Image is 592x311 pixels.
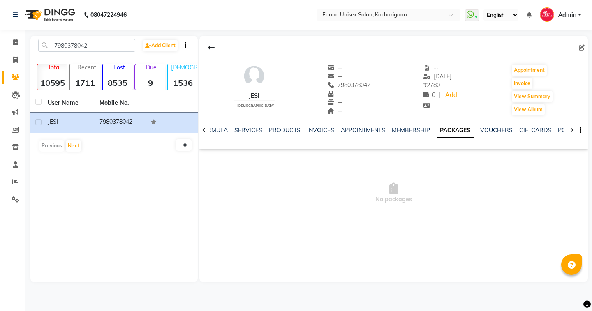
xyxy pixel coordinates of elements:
td: 7980378042 [95,113,146,133]
img: logo [21,3,77,26]
span: ₹ [423,81,427,89]
a: SERVICES [234,127,262,134]
span: No packages [199,152,588,234]
strong: 1536 [168,78,198,88]
button: Invoice [512,78,532,89]
a: Add Client [143,40,178,51]
span: -- [327,90,343,97]
strong: 8535 [103,78,133,88]
th: User Name [43,94,95,113]
a: FORMULA [199,127,228,134]
p: Total [41,64,67,71]
span: -- [423,64,439,71]
a: POINTS [558,127,579,134]
img: avatar [242,64,266,88]
input: Search by Name/Mobile/Email/Code [38,39,135,52]
iframe: chat widget [557,278,584,303]
strong: 10595 [37,78,67,88]
p: Recent [73,64,100,71]
a: VOUCHERS [480,127,513,134]
a: APPOINTMENTS [341,127,385,134]
a: GIFTCARDS [519,127,551,134]
span: [DATE] [423,73,451,80]
span: 0 [423,91,435,99]
span: JESI [48,118,58,125]
span: Admin [558,11,576,19]
a: Add [444,90,458,101]
a: PACKAGES [437,123,474,138]
p: Due [137,64,165,71]
button: Next [66,140,81,152]
span: [DEMOGRAPHIC_DATA] [237,104,275,108]
button: Appointment [512,65,547,76]
button: View Album [512,104,545,115]
button: View Summary [512,91,553,102]
b: 08047224946 [90,3,127,26]
span: 2780 [423,81,440,89]
div: JESI [234,92,275,100]
strong: 9 [135,78,165,88]
a: MEMBERSHIP [392,127,430,134]
span: -- [327,107,343,115]
p: Lost [106,64,133,71]
span: -- [327,64,343,71]
a: PRODUCTS [269,127,301,134]
img: Admin [540,7,554,22]
span: 7980378042 [327,81,371,89]
div: Back to Client [203,40,220,55]
span: | [439,91,440,99]
a: INVOICES [307,127,334,134]
span: -- [327,99,343,106]
p: [DEMOGRAPHIC_DATA] [171,64,198,71]
strong: 1711 [70,78,100,88]
th: Mobile No. [95,94,146,113]
span: -- [327,73,343,80]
